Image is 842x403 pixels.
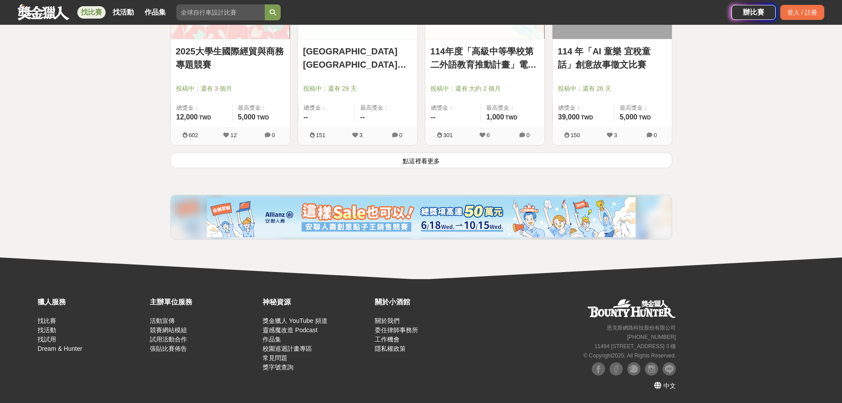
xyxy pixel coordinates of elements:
[359,132,362,138] span: 3
[176,84,285,93] span: 投稿中：還有 3 個月
[303,84,412,93] span: 投稿中：還有 29 天
[375,297,483,307] div: 關於小酒館
[558,104,609,112] span: 總獎金：
[732,5,776,20] a: 辦比賽
[207,197,636,237] img: cf4fb443-4ad2-4338-9fa3-b46b0bf5d316.png
[431,84,539,93] span: 投稿中：還有 大約 2 個月
[109,6,137,19] a: 找活動
[558,45,667,71] a: 114 年「AI 童樂 宜稅童話」創意故事徵文比賽
[238,113,255,121] span: 5,000
[176,113,198,121] span: 12,000
[150,297,258,307] div: 主辦單位服務
[150,326,187,334] a: 競賽網站模組
[304,113,309,121] span: --
[189,132,198,138] span: 602
[620,113,637,121] span: 5,000
[375,345,406,352] a: 隱私權政策
[443,132,453,138] span: 301
[150,345,187,352] a: 張貼比賽佈告
[594,343,676,349] small: 11494 [STREET_ADDRESS] 3 樓
[375,317,400,324] a: 關於我們
[304,104,350,112] span: 總獎金：
[303,45,412,71] a: [GEOGRAPHIC_DATA][GEOGRAPHIC_DATA]生活美學教育協會 [DATE]國民中小學學生作文比賽
[581,115,593,121] span: TWD
[526,132,530,138] span: 0
[614,132,617,138] span: 3
[431,113,436,121] span: --
[263,345,312,352] a: 校園巡迴計畫專區
[176,4,265,20] input: 全球自行車設計比賽
[399,132,402,138] span: 0
[571,132,580,138] span: 150
[558,84,667,93] span: 投稿中：還有 26 天
[263,326,317,334] a: 靈感魔改造 Podcast
[780,5,824,20] div: 登入 / 註冊
[230,132,236,138] span: 12
[360,113,365,121] span: --
[150,317,175,324] a: 活動宣傳
[645,362,658,376] img: Instagram
[486,104,539,112] span: 最高獎金：
[38,326,56,334] a: 找活動
[431,45,539,71] a: 114年度「高級中等學校第二外語教育推動計畫」電子報徵文
[272,132,275,138] span: 0
[263,364,293,371] a: 獎字號查詢
[263,317,328,324] a: 獎金獵人 YouTube 頻道
[375,336,400,343] a: 工作機會
[170,153,672,168] button: 點這裡看更多
[257,115,269,121] span: TWD
[238,104,285,112] span: 最高獎金：
[663,362,676,376] img: LINE
[141,6,169,19] a: 作品集
[486,113,504,121] span: 1,000
[627,362,640,376] img: Plurk
[431,104,476,112] span: 總獎金：
[375,326,418,334] a: 委任律師事務所
[654,132,657,138] span: 0
[583,353,676,359] small: © Copyright 2025 . All Rights Reserved.
[77,6,106,19] a: 找比賽
[627,334,676,340] small: [PHONE_NUMBER]
[38,336,56,343] a: 找試用
[316,132,326,138] span: 151
[150,336,187,343] a: 試用活動合作
[639,115,651,121] span: TWD
[663,382,676,389] span: 中文
[263,354,287,361] a: 常見問題
[176,45,285,71] a: 2025大學生國際經貿與商務專題競賽
[592,362,605,376] img: Facebook
[607,325,676,331] small: 恩克斯網路科技股份有限公司
[487,132,490,138] span: 6
[176,104,227,112] span: 總獎金：
[38,297,145,307] div: 獵人服務
[620,104,667,112] span: 最高獎金：
[610,362,623,376] img: Facebook
[505,115,517,121] span: TWD
[263,336,281,343] a: 作品集
[199,115,211,121] span: TWD
[263,297,370,307] div: 神秘資源
[38,317,56,324] a: 找比賽
[558,113,580,121] span: 39,000
[38,345,82,352] a: Dream & Hunter
[360,104,412,112] span: 最高獎金：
